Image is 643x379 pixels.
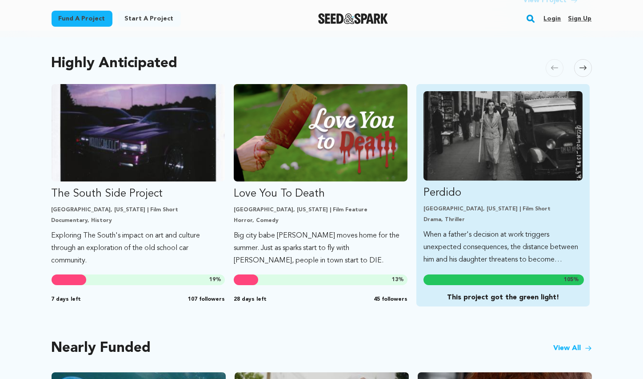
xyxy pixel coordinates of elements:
span: % [564,276,579,283]
a: Sign up [568,12,591,26]
a: Fund Love You To Death [234,84,407,267]
span: 107 followers [188,296,225,303]
a: View All [554,343,592,354]
p: [GEOGRAPHIC_DATA], [US_STATE] | Film Feature [234,206,407,214]
a: Fund a project [52,11,112,27]
span: % [209,276,221,283]
a: Login [543,12,561,26]
p: When a father's decision at work triggers unexpected consequences, the distance between him and h... [423,229,583,266]
a: Fund Perdido [423,91,583,266]
p: [GEOGRAPHIC_DATA], [US_STATE] | Film Short [52,206,225,214]
p: This project got the green light! [423,292,583,303]
span: 13 [392,277,398,282]
p: [GEOGRAPHIC_DATA], [US_STATE] | Film Short [423,206,583,213]
p: Drama, Thriller [423,216,583,223]
h2: Highly Anticipated [52,57,178,70]
img: Seed&Spark Logo Dark Mode [318,13,388,24]
span: 105 [564,277,573,282]
p: Love You To Death [234,187,407,201]
span: 45 followers [374,296,407,303]
p: Horror, Comedy [234,217,407,224]
span: 19 [209,277,216,282]
p: Exploring The South's impact on art and culture through an exploration of the old school car comm... [52,230,225,267]
span: 7 days left [52,296,81,303]
span: 28 days left [234,296,267,303]
span: % [392,276,404,283]
a: Start a project [118,11,181,27]
p: The South Side Project [52,187,225,201]
a: Fund The South Side Project [52,84,225,267]
h2: Nearly Funded [52,342,151,355]
p: Perdido [423,186,583,200]
p: Documentary, History [52,217,225,224]
p: Big city babe [PERSON_NAME] moves home for the summer. Just as sparks start to fly with [PERSON_N... [234,230,407,267]
a: Seed&Spark Homepage [318,13,388,24]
